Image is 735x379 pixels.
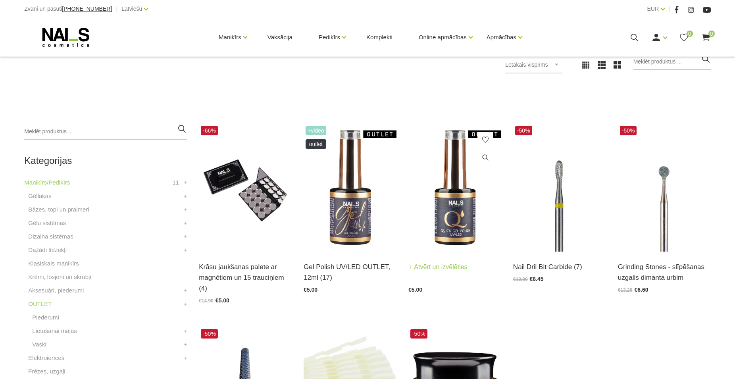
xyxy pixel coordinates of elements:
[24,124,187,140] input: Meklēt produktus ...
[515,126,532,135] span: -50%
[530,276,544,282] span: €6.45
[183,218,187,228] a: +
[183,299,187,309] a: +
[24,156,187,166] h2: Kategorijas
[28,232,73,241] a: Dizaina sistēmas
[215,297,229,304] span: €5.00
[32,326,77,336] a: Lietošanai mājās
[183,191,187,201] a: +
[513,124,606,252] img: Description
[24,4,112,14] div: Zvani un pasūti
[201,126,218,135] span: -66%
[618,287,633,293] span: €13.20
[183,205,187,214] a: +
[687,31,693,37] span: 0
[319,21,340,53] a: Pedikīrs
[28,218,66,228] a: Gēlu sistēmas
[28,205,89,214] a: Bāzes, topi un praimeri
[183,353,187,363] a: +
[183,245,187,255] a: +
[199,298,214,304] span: €14.90
[172,178,179,187] span: 11
[199,262,292,294] a: Krāsu jaukšanas palete ar magnētiem un 15 trauciņiem (4)
[199,124,292,252] img: Unikāla krāsu jaukšanas magnētiskā palete ar 15 izņemamiem nodalījumiem. Speciāli pielāgota meist...
[513,262,606,272] a: Nail Dril Bit Carbide (7)
[304,124,396,252] img: Ilgnoturīga, intensīvi pigmentēta gēllaka. Viegli klājas, lieliski žūst, nesaraujas, neatkāpjas n...
[183,340,187,349] a: +
[183,326,187,336] a: +
[701,33,711,42] a: 0
[679,33,689,42] a: 0
[28,245,67,255] a: Dažādi līdzekļi
[28,286,84,295] a: Aksesuāri, piederumi
[24,178,70,187] a: Manikīrs/Pedikīrs
[183,286,187,295] a: +
[28,259,79,268] a: Klasiskais manikīrs
[408,287,422,293] span: €5.00
[618,262,711,283] a: Grinding Stones - slīpēšanas uzgalis dimanta urbim
[28,272,91,282] a: Krēmi, losjoni un skrubji
[62,6,112,12] a: [PHONE_NUMBER]
[669,4,670,14] span: |
[633,54,711,70] input: Meklēt produktus ...
[304,262,396,283] a: Gel Polish UV/LED OUTLET, 12ml (17)
[32,313,59,322] a: Piederumi
[201,329,218,339] span: -50%
[620,126,637,135] span: -50%
[32,340,46,349] a: Vaski
[513,277,528,282] span: €12.90
[28,299,52,309] a: OUTLET
[121,4,142,13] a: Latviešu
[634,287,648,293] span: €6.60
[219,21,241,53] a: Manikīrs
[487,21,516,53] a: Apmācības
[360,18,399,56] a: Komplekti
[410,329,427,339] span: -50%
[261,18,299,56] a: Vaksācija
[28,191,51,201] a: Gēllakas
[505,62,548,68] span: Lētākais vispirms
[116,4,117,14] span: |
[28,367,65,376] a: Frēzes, uzgaļi
[647,4,659,13] a: EUR
[306,139,326,149] span: OUTLET
[304,287,317,293] span: €5.00
[28,353,64,363] a: Elektroierīces
[618,124,711,252] img: Description
[708,31,715,37] span: 0
[419,21,467,53] a: Online apmācības
[408,124,501,252] img: Ātri, ērti un vienkārši!Intensīvi pigmentēta gellaka, kas perfekti klājas arī vienā slānī, tādā v...
[408,262,468,273] a: Atvērt un izvēlēties
[183,178,187,187] a: +
[183,232,187,241] a: +
[306,126,326,135] span: +Video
